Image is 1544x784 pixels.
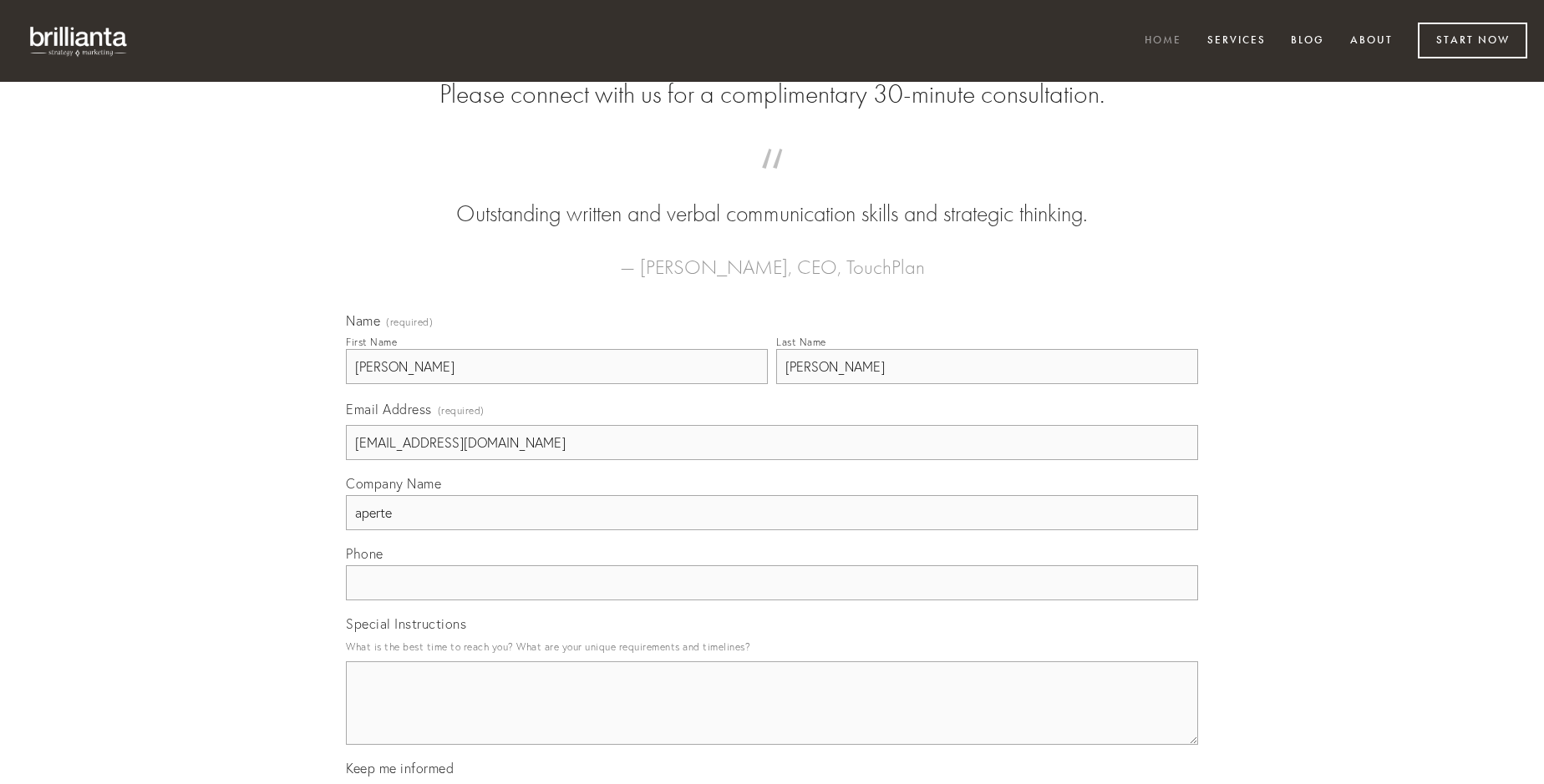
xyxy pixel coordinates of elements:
[373,165,1171,198] span: “
[346,635,1198,658] p: What is the best time to reach you? What are your unique requirements and timelines?
[1280,28,1335,55] a: Blog
[346,401,432,417] span: Email Address
[438,399,485,422] span: (required)
[373,230,1171,284] figcaption: — [PERSON_NAME], CEO, TouchPlan
[1339,28,1404,55] a: About
[386,317,433,327] span: (required)
[1196,28,1277,55] a: Services
[1418,23,1527,58] a: Start Now
[1134,28,1192,55] a: Home
[346,336,397,348] div: First Name
[346,615,466,632] span: Special Instructions
[346,760,454,776] span: Keep me informed
[776,336,826,348] div: Last Name
[346,545,383,562] span: Phone
[17,17,142,65] img: brillianta - research, strategy, marketing
[346,475,441,492] span: Company Name
[346,78,1198,110] h2: Please connect with us for a complimentary 30-minute consultation.
[373,165,1171,230] blockquote: Outstanding written and verbal communication skills and strategic thinking.
[346,312,380,329] span: Name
